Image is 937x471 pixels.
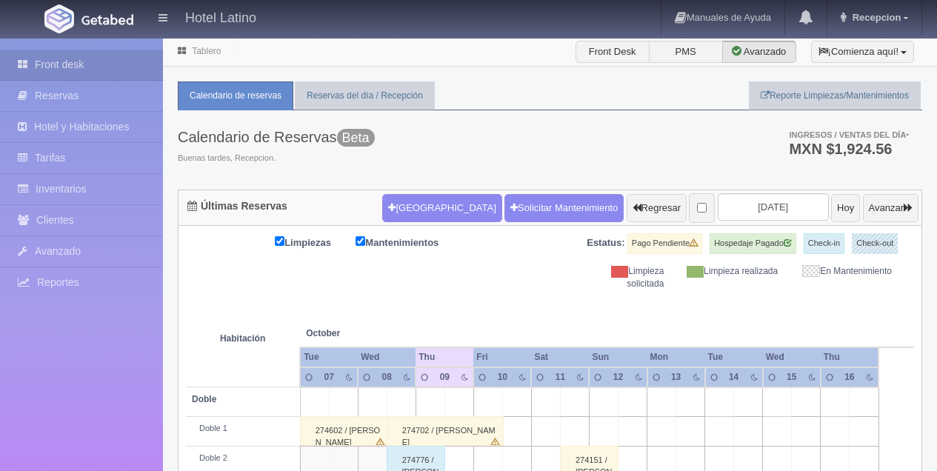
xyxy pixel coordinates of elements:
label: Pago Pendiente [627,233,702,254]
th: Sat [531,347,589,367]
div: 12 [610,371,627,384]
th: Sun [589,347,647,367]
div: Limpieza realizada [675,265,789,278]
input: Mantenimientos [356,236,365,246]
div: 10 [494,371,511,384]
a: Reservas del día / Recepción [295,81,435,110]
div: Doble 2 [192,452,294,464]
span: Beta [337,129,375,147]
b: Doble [192,394,216,404]
th: Thu [821,347,878,367]
div: 14 [725,371,742,384]
div: 13 [667,371,684,384]
a: Calendario de reservas [178,81,293,110]
label: Front Desk [576,41,650,63]
label: Check-out [852,233,898,254]
div: Doble 1 [192,423,294,435]
label: PMS [649,41,723,63]
div: 274602 / [PERSON_NAME] [300,416,389,446]
button: Hoy [831,194,860,222]
span: Ingresos / Ventas del día [789,130,909,139]
button: [GEOGRAPHIC_DATA] [382,194,501,222]
div: 09 [436,371,453,384]
button: Regresar [627,194,687,222]
label: Limpiezas [275,233,353,250]
span: Recepcion [849,12,901,23]
th: Wed [763,347,821,367]
label: Check-in [804,233,844,254]
button: ¡Comienza aquí! [811,41,914,63]
div: 16 [841,371,858,384]
strong: Habitación [220,333,265,344]
div: 08 [379,371,396,384]
h4: Últimas Reservas [187,201,287,212]
h4: Hotel Latino [185,7,256,26]
h3: MXN $1,924.56 [789,141,909,156]
img: Getabed [81,14,133,25]
a: Solicitar Mantenimiento [504,194,624,222]
div: 07 [321,371,338,384]
div: En Mantenimiento [789,265,903,278]
img: Getabed [44,4,74,33]
div: 274702 / [PERSON_NAME] [387,416,504,446]
th: Fri [473,347,531,367]
label: Mantenimientos [356,233,461,250]
th: Mon [647,347,705,367]
label: Estatus: [587,236,624,250]
h3: Calendario de Reservas [178,129,375,145]
label: Avanzado [722,41,796,63]
th: Wed [358,347,416,367]
th: Thu [416,347,473,367]
th: Tue [705,347,763,367]
span: Buenas tardes, Recepcion. [178,153,375,164]
label: Hospedaje Pagado [710,233,796,254]
button: Avanzar [863,194,918,222]
th: Tue [300,347,358,367]
span: October [306,327,410,340]
div: 15 [783,371,800,384]
a: Tablero [192,46,221,56]
a: Reporte Limpiezas/Mantenimientos [749,81,921,110]
div: Limpieza solicitada [561,265,676,290]
input: Limpiezas [275,236,284,246]
div: 11 [552,371,569,384]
